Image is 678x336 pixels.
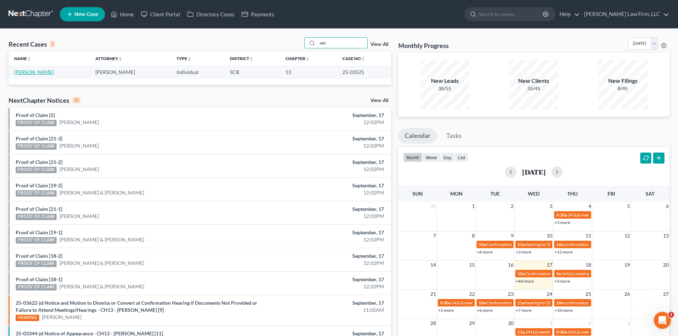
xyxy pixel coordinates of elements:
span: 2 [510,202,514,210]
button: list [455,153,468,162]
span: 10a [556,300,563,305]
div: 30/55 [420,85,470,92]
div: September, 17 [266,276,384,283]
a: +2 more [438,308,454,313]
a: Tasks [440,128,468,144]
span: 8 [471,231,475,240]
div: September, 17 [266,135,384,142]
span: Sun [412,191,423,197]
span: 9:30a [556,212,567,218]
span: 9 [510,231,514,240]
span: 10a [517,271,525,276]
span: 341(a) meeting for [PERSON_NAME] [568,212,636,218]
a: View All [370,42,388,47]
span: 18 [585,261,592,269]
span: 341(a) meeting for [PERSON_NAME] [568,329,636,335]
a: Proof of Claim [21-3] [16,135,62,142]
div: PROOF OF CLAIM [16,214,57,220]
span: 11a [517,300,525,305]
div: September, 17 [266,252,384,260]
div: September, 17 [266,112,384,119]
span: 28 [430,319,437,327]
span: 21 [430,290,437,298]
span: 13 [662,231,669,240]
a: Proof of Claim [19-2] [16,182,62,188]
span: 4 [588,202,592,210]
a: Directory Cases [184,8,238,21]
div: PROOF OF CLAIM [16,120,57,126]
span: 6 [665,202,669,210]
a: [PERSON_NAME] [59,213,99,220]
i: unfold_more [187,57,191,61]
div: 11:02AM [266,306,384,314]
div: Recent Cases [9,40,55,48]
span: 22 [468,290,475,298]
i: unfold_more [27,57,31,61]
div: September, 17 [266,206,384,213]
a: Chapterunfold_more [285,56,310,61]
span: 23 [507,290,514,298]
div: PROOF OF CLAIM [16,167,57,173]
button: week [422,153,440,162]
span: confirmation hearing for [PERSON_NAME] [564,300,644,305]
span: 30 [507,319,514,327]
span: 29 [468,319,475,327]
div: September, 17 [266,229,384,236]
a: Proof of Claim [18-2] [16,253,62,259]
a: [PERSON_NAME] & [PERSON_NAME] [59,189,144,196]
span: 15 [468,261,475,269]
div: New Filings [598,77,648,85]
i: unfold_more [249,57,253,61]
span: 1 [549,319,553,327]
span: 1 [471,202,475,210]
iframe: Intercom live chat [654,312,671,329]
input: Search by name... [317,38,367,48]
span: 20 [662,261,669,269]
div: 12:02PM [266,166,384,173]
a: +7 more [516,308,531,313]
input: Search by name... [479,7,544,21]
a: Proof of Claim [21-2] [16,159,62,165]
div: New Clients [509,77,559,85]
a: +10 more [555,308,573,313]
span: Sat [646,191,655,197]
span: 9a [556,271,561,276]
a: Proof of Claim [21-1] [16,206,62,212]
div: September, 17 [266,159,384,166]
a: [PERSON_NAME] & [PERSON_NAME] [59,260,144,267]
td: 13 [280,65,336,79]
span: confirmation hearing for [PERSON_NAME] [564,242,644,247]
a: Help [556,8,580,21]
span: 10 [546,231,553,240]
span: Fri [608,191,615,197]
a: Attorneyunfold_more [95,56,122,61]
button: month [403,153,422,162]
a: +6 more [477,308,493,313]
span: 9:30a [440,300,451,305]
span: 10a [556,242,563,247]
a: [PERSON_NAME] [42,314,82,321]
span: New Case [74,12,98,17]
span: 25 [585,290,592,298]
a: [PERSON_NAME] Law Firm, LLC [580,8,669,21]
div: 12:02PM [266,260,384,267]
a: +3 more [516,249,531,255]
span: 11a [517,242,525,247]
a: Case Nounfold_more [342,56,365,61]
div: 12:02PM [266,236,384,243]
a: +3 more [555,220,570,225]
a: +3 more [555,278,570,284]
a: [PERSON_NAME] [14,69,54,75]
span: 24 [546,290,553,298]
a: Nameunfold_more [14,56,31,61]
span: 10a [479,242,486,247]
a: [PERSON_NAME] & [PERSON_NAME] [59,283,144,290]
div: 12:02PM [266,189,384,196]
a: 25-03622-jd Notice and Motion to Dismiss or Convert at Confirmation Hearing if Documents Not Prov... [16,300,257,313]
a: [PERSON_NAME] [59,142,99,149]
span: Wed [528,191,540,197]
a: Proof of Claim [18-1] [16,276,62,282]
div: 35/45 [509,85,559,92]
div: 12:02PM [266,283,384,290]
a: Proof of Claim [5] [16,112,55,118]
